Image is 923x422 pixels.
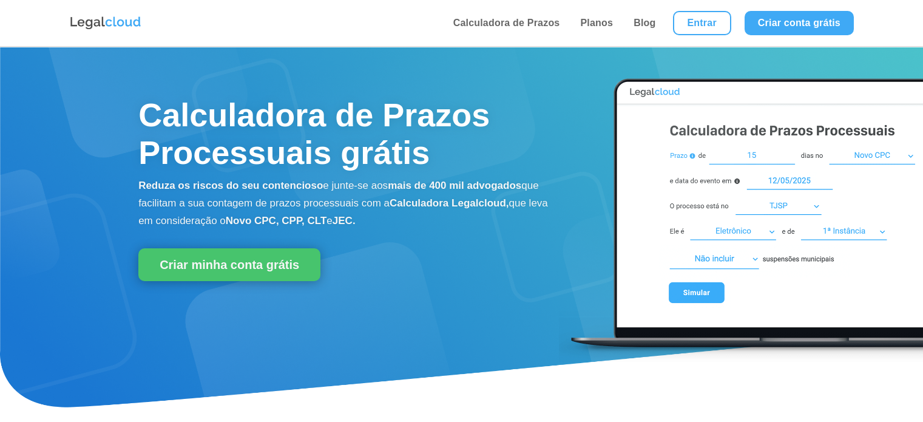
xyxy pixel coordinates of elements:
a: Criar minha conta grátis [138,248,320,281]
img: Logo da Legalcloud [69,15,142,31]
b: JEC. [333,215,356,226]
a: Criar conta grátis [745,11,854,35]
img: Calculadora de Prazos Processuais Legalcloud [559,66,923,364]
p: e junte-se aos que facilitam a sua contagem de prazos processuais com a que leva em consideração o e [138,177,553,230]
a: Entrar [673,11,731,35]
b: Reduza os riscos do seu contencioso [138,180,323,191]
b: Calculadora Legalcloud, [390,197,509,209]
span: Calculadora de Prazos Processuais grátis [138,97,490,171]
b: Novo CPC, CPP, CLT [226,215,327,226]
a: Calculadora de Prazos Processuais Legalcloud [559,355,923,366]
b: mais de 400 mil advogados [388,180,521,191]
